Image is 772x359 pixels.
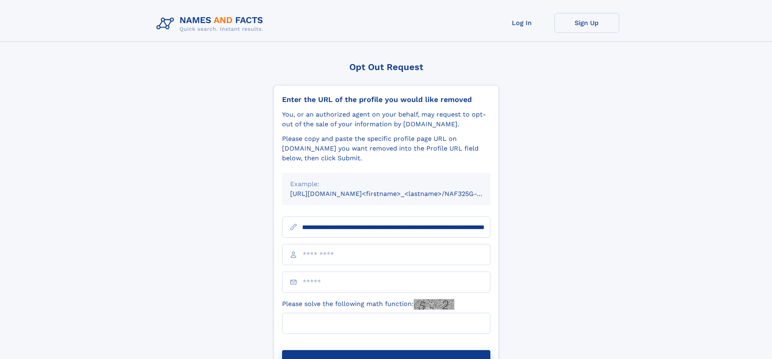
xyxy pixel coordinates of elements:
[282,134,490,163] div: Please copy and paste the specific profile page URL on [DOMAIN_NAME] you want removed into the Pr...
[554,13,619,33] a: Sign Up
[282,110,490,129] div: You, or an authorized agent on your behalf, may request to opt-out of the sale of your informatio...
[490,13,554,33] a: Log In
[282,95,490,104] div: Enter the URL of the profile you would like removed
[153,13,270,35] img: Logo Names and Facts
[274,62,499,72] div: Opt Out Request
[282,299,454,310] label: Please solve the following math function:
[290,179,482,189] div: Example:
[290,190,506,198] small: [URL][DOMAIN_NAME]<firstname>_<lastname>/NAF325G-xxxxxxxx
